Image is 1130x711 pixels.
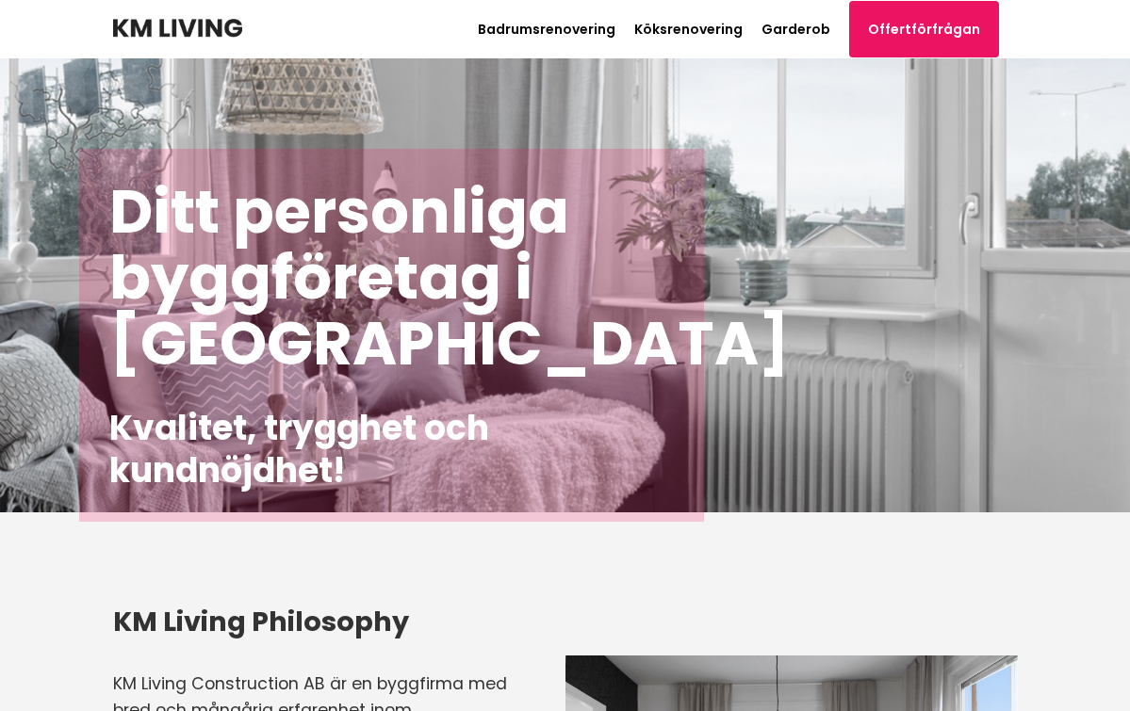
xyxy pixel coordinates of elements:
[113,603,518,640] h3: KM Living Philosophy
[113,19,242,38] img: KM Living
[109,179,675,377] h1: Ditt personliga byggföretag i [GEOGRAPHIC_DATA]
[762,20,830,39] a: Garderob
[478,20,615,39] a: Badrumsrenovering
[109,407,675,492] h2: Kvalitet, trygghet och kundnöjdhet!
[634,20,743,39] a: Köksrenovering
[849,1,999,57] a: Offertförfrågan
